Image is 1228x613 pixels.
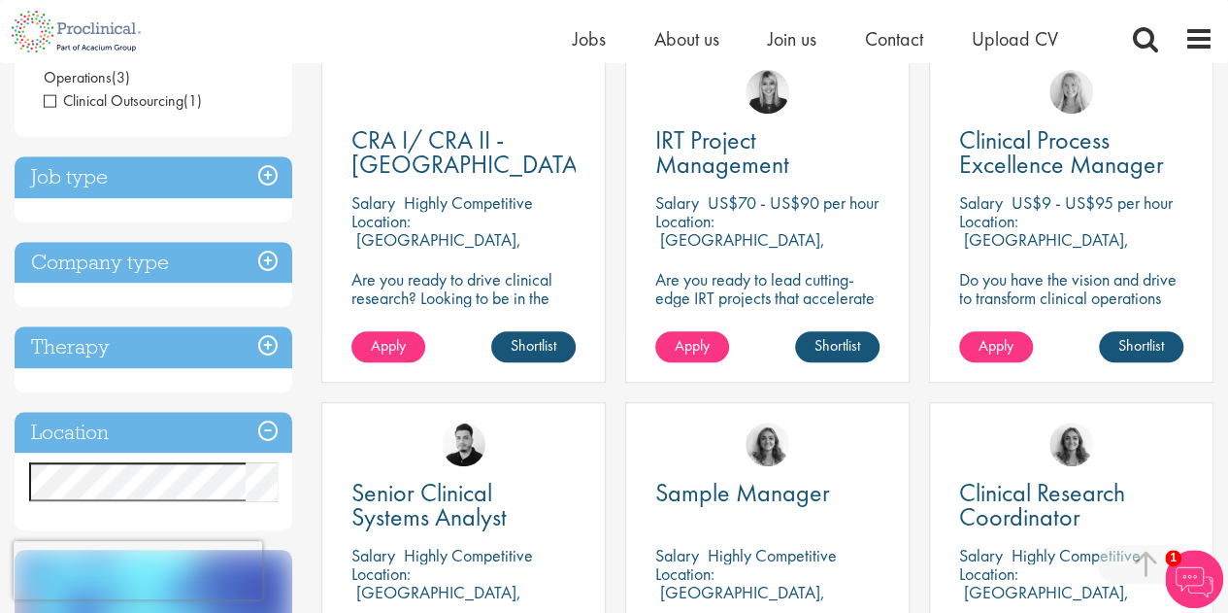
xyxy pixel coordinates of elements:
[959,562,1018,585] span: Location:
[655,331,729,362] a: Apply
[351,270,576,344] p: Are you ready to drive clinical research? Looking to be in the heart of a company where precision...
[44,90,202,111] span: Clinical Outsourcing
[795,331,880,362] a: Shortlist
[351,191,395,214] span: Salary
[959,210,1018,232] span: Location:
[15,326,292,368] h3: Therapy
[655,128,880,177] a: IRT Project Management
[959,544,1003,566] span: Salary
[15,242,292,284] h3: Company type
[183,90,202,111] span: (1)
[959,123,1164,181] span: Clinical Process Excellence Manager
[1049,70,1093,114] img: Shannon Briggs
[959,331,1033,362] a: Apply
[371,335,406,356] span: Apply
[404,544,533,566] p: Highly Competitive
[351,562,411,585] span: Location:
[654,26,719,51] a: About us
[1049,423,1093,466] img: Jackie Cerchio
[404,191,533,214] p: Highly Competitive
[959,191,1003,214] span: Salary
[442,423,485,466] img: Anderson Maldonado
[15,156,292,198] h3: Job type
[351,476,507,533] span: Senior Clinical Systems Analyst
[491,331,576,362] a: Shortlist
[708,544,837,566] p: Highly Competitive
[573,26,606,51] a: Jobs
[972,26,1058,51] a: Upload CV
[14,541,262,599] iframe: reCAPTCHA
[351,228,521,269] p: [GEOGRAPHIC_DATA], [GEOGRAPHIC_DATA]
[44,90,183,111] span: Clinical Outsourcing
[351,210,411,232] span: Location:
[655,476,830,509] span: Sample Manager
[768,26,816,51] a: Join us
[15,412,292,454] h3: Location
[351,481,576,529] a: Senior Clinical Systems Analyst
[351,123,585,181] span: CRA I/ CRA II - [GEOGRAPHIC_DATA]
[979,335,1013,356] span: Apply
[746,70,789,114] img: Janelle Jones
[655,123,789,181] span: IRT Project Management
[708,191,879,214] p: US$70 - US$90 per hour
[865,26,923,51] a: Contact
[959,481,1183,529] a: Clinical Research Coordinator
[1165,550,1223,608] img: Chatbot
[655,191,699,214] span: Salary
[675,335,710,356] span: Apply
[655,210,714,232] span: Location:
[351,128,576,177] a: CRA I/ CRA II - [GEOGRAPHIC_DATA]
[1099,331,1183,362] a: Shortlist
[655,228,825,269] p: [GEOGRAPHIC_DATA], [GEOGRAPHIC_DATA]
[655,544,699,566] span: Salary
[959,270,1183,344] p: Do you have the vision and drive to transform clinical operations into models of excellence in a ...
[1165,550,1181,566] span: 1
[351,331,425,362] a: Apply
[655,270,880,325] p: Are you ready to lead cutting-edge IRT projects that accelerate clinical breakthroughs in biotech?
[112,67,130,87] span: (3)
[655,562,714,585] span: Location:
[959,128,1183,177] a: Clinical Process Excellence Manager
[959,228,1129,269] p: [GEOGRAPHIC_DATA], [GEOGRAPHIC_DATA]
[1012,191,1173,214] p: US$9 - US$95 per hour
[351,544,395,566] span: Salary
[959,476,1125,533] span: Clinical Research Coordinator
[655,481,880,505] a: Sample Manager
[746,423,789,466] img: Jackie Cerchio
[1012,544,1141,566] p: Highly Competitive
